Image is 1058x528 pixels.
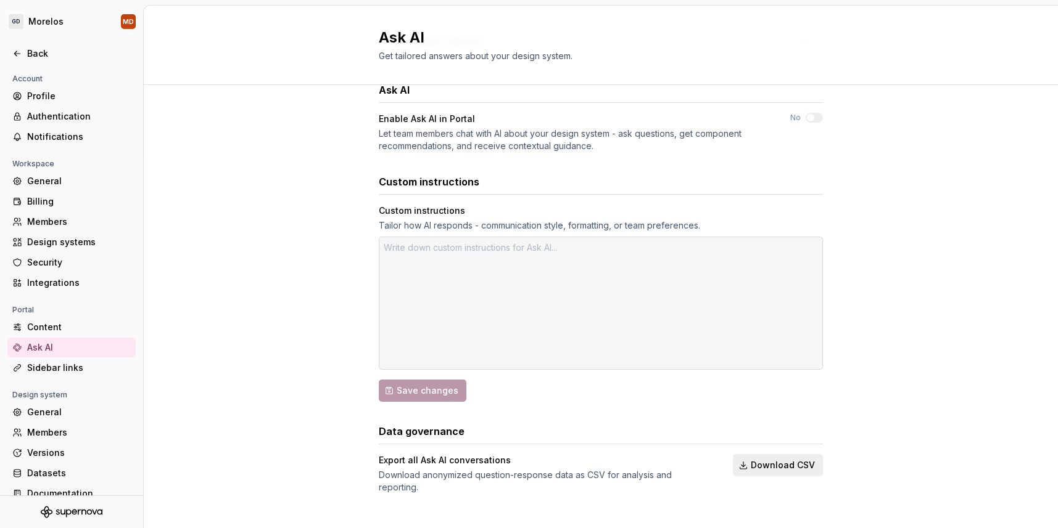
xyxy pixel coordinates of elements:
div: Security [27,256,131,269]
div: GD [9,14,23,29]
div: General [27,406,131,418]
h3: Ask AI [379,83,410,97]
div: General [27,175,131,187]
a: Security [7,253,136,272]
label: No [790,113,801,123]
div: Ask AI [27,341,131,354]
div: Members [27,216,131,228]
div: Datasets [27,467,131,479]
div: Design systems [27,236,131,248]
div: Tailor how AI responds - communication style, formatting, or team preferences. [379,219,823,232]
a: Documentation [7,484,136,503]
a: Datasets [7,463,136,483]
a: Members [7,212,136,232]
a: Integrations [7,273,136,293]
span: Get tailored answers about your design system. [379,51,572,61]
a: Authentication [7,107,136,126]
a: Billing [7,192,136,211]
div: MD [123,17,134,26]
div: Design system [7,388,72,402]
a: General [7,402,136,422]
div: Sidebar links [27,362,131,374]
span: Download CSV [751,459,815,471]
div: Portal [7,303,39,317]
a: Content [7,317,136,337]
div: Billing [27,195,131,208]
div: Profile [27,90,131,102]
a: Versions [7,443,136,463]
a: Sidebar links [7,358,136,378]
div: Documentation [27,487,131,500]
a: Design systems [7,232,136,252]
svg: Supernova Logo [41,506,102,518]
div: Versions [27,447,131,459]
div: Morelos [28,15,64,28]
div: Export all Ask AI conversations [379,454,511,466]
a: Ask AI [7,338,136,357]
a: Profile [7,86,136,106]
div: Integrations [27,277,131,289]
div: Notifications [27,131,131,143]
div: Custom instructions [379,205,465,217]
button: GDMorelosMD [2,8,141,35]
div: Content [27,321,131,333]
a: Notifications [7,127,136,147]
div: Workspace [7,156,59,171]
div: Let team members chat with AI about your design system - ask questions, get component recommendat... [379,128,768,152]
div: Authentication [27,110,131,123]
div: Back [27,47,131,60]
h3: Custom instructions [379,174,479,189]
div: Members [27,426,131,439]
div: Account [7,71,48,86]
a: Back [7,44,136,63]
h2: Ask AI [379,28,808,47]
div: Enable Ask AI in Portal [379,113,475,125]
h3: Data governance [379,424,465,439]
a: Members [7,423,136,442]
button: Download CSV [733,454,823,476]
div: Download anonymized question-response data as CSV for analysis and reporting. [379,469,711,493]
a: General [7,171,136,191]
